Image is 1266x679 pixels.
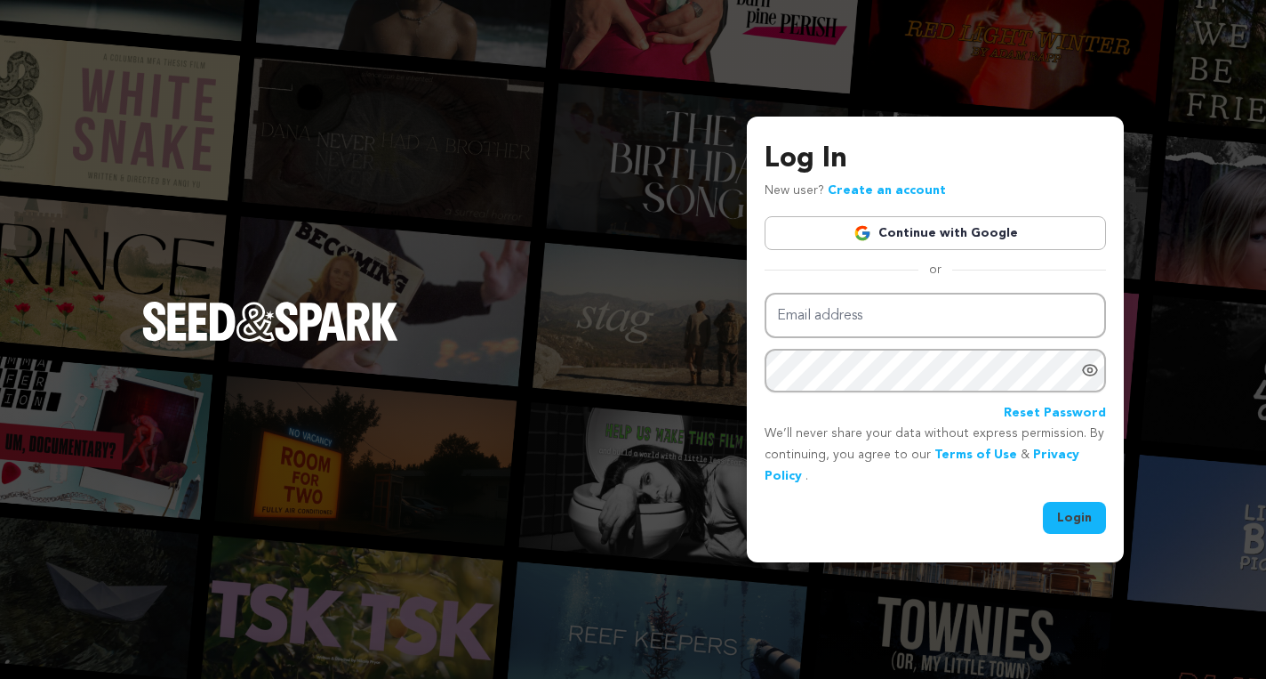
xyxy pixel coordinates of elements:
img: Google logo [853,224,871,242]
p: New user? [765,181,946,202]
a: Terms of Use [934,449,1017,461]
h3: Log In [765,138,1106,181]
a: Create an account [828,184,946,197]
img: Seed&Spark Logo [142,302,398,341]
input: Email address [765,293,1106,338]
button: Login [1043,502,1106,534]
a: Privacy Policy [765,449,1079,482]
span: or [918,261,952,279]
a: Continue with Google [765,216,1106,250]
a: Show password as plain text. Warning: this will display your password on the screen. [1081,361,1099,379]
a: Seed&Spark Homepage [142,302,398,376]
a: Reset Password [1004,403,1106,424]
p: We’ll never share your data without express permission. By continuing, you agree to our & . [765,424,1106,487]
